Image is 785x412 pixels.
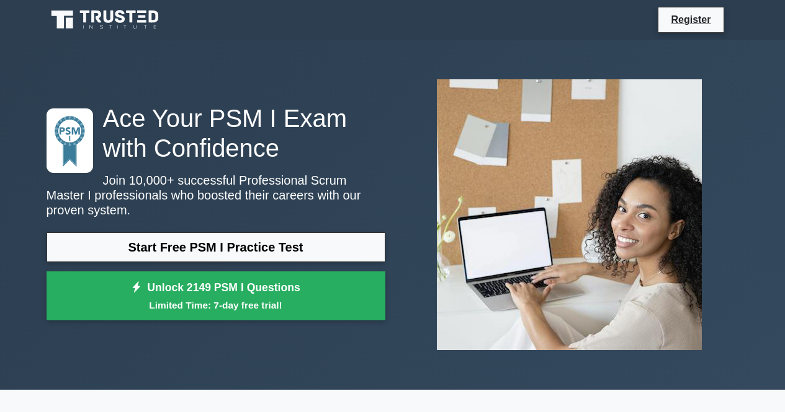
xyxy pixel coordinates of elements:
[47,271,385,321] a: Unlock 2149 PSM I QuestionsLimited Time: 7-day free trial!
[47,232,385,262] a: Start Free PSM I Practice Test
[62,298,370,312] small: Limited Time: 7-day free trial!
[663,12,718,27] a: Register
[47,173,385,217] p: Join 10,000+ successful Professional Scrum Master I professionals who boosted their careers with ...
[47,103,385,163] h1: Ace Your PSM I Exam with Confidence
